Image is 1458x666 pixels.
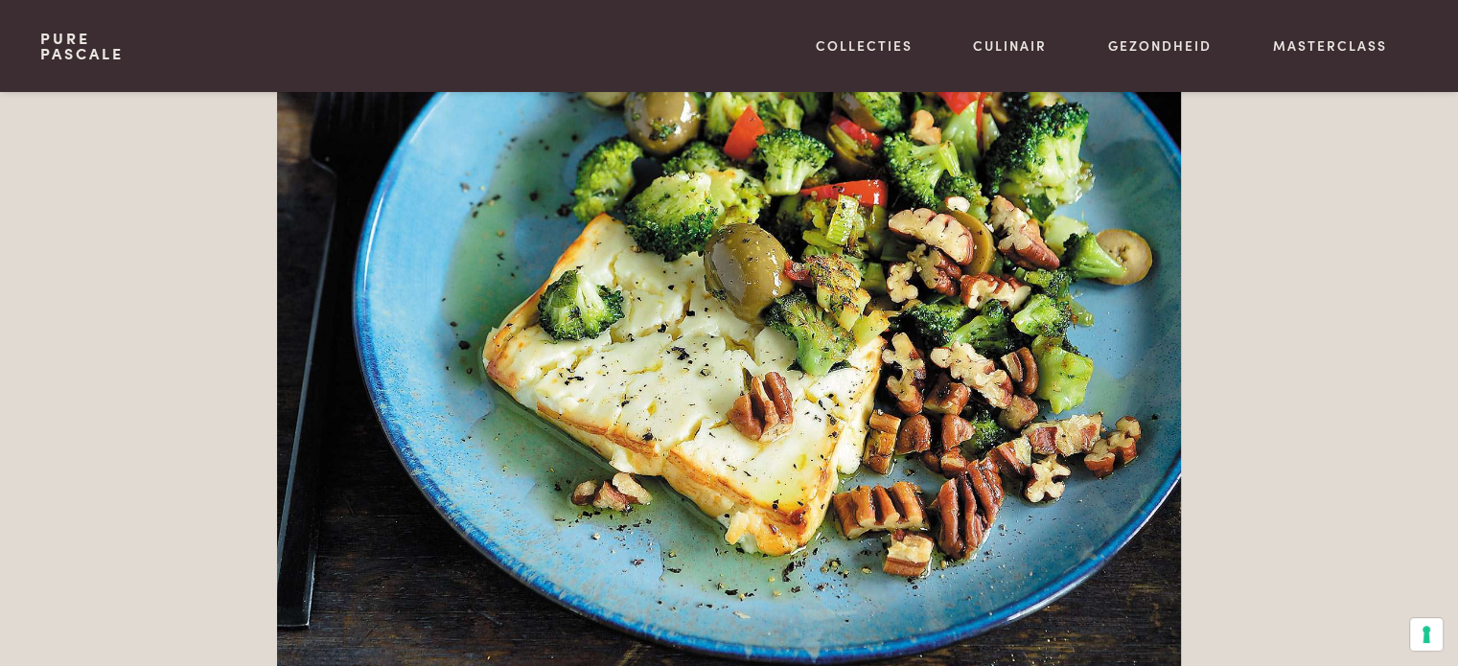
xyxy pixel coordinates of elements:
[1273,35,1387,56] a: Masterclass
[40,31,124,61] a: PurePascale
[1108,35,1212,56] a: Gezondheid
[1410,618,1443,651] button: Uw voorkeuren voor toestemming voor trackingtechnologieën
[816,35,913,56] a: Collecties
[973,35,1047,56] a: Culinair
